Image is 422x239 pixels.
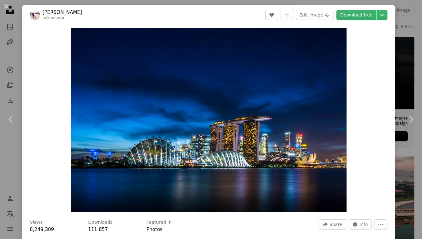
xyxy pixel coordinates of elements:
[30,10,40,20] img: Go to Mike Enerio's profile
[42,16,64,20] a: mikeenerio
[30,227,54,232] span: 8,249,309
[71,28,347,212] button: Zoom in on this image
[88,219,113,226] h3: Downloads
[88,227,108,232] span: 111,857
[42,9,82,16] a: [PERSON_NAME]
[71,28,347,212] img: San Marina Bay, Singapore
[349,219,372,229] button: Stats about this image
[377,10,387,20] button: Choose download size
[329,220,342,229] span: Share
[319,219,346,229] button: Share this image
[30,219,43,226] h3: Views
[146,219,172,226] h3: Featured in
[146,227,163,232] a: Photos
[281,10,293,20] button: Add to Collection
[265,10,278,20] button: Like
[374,219,387,229] button: More Actions
[296,10,334,20] button: Edit image
[336,10,376,20] a: Download free
[360,220,368,229] span: Info
[400,89,422,150] a: Next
